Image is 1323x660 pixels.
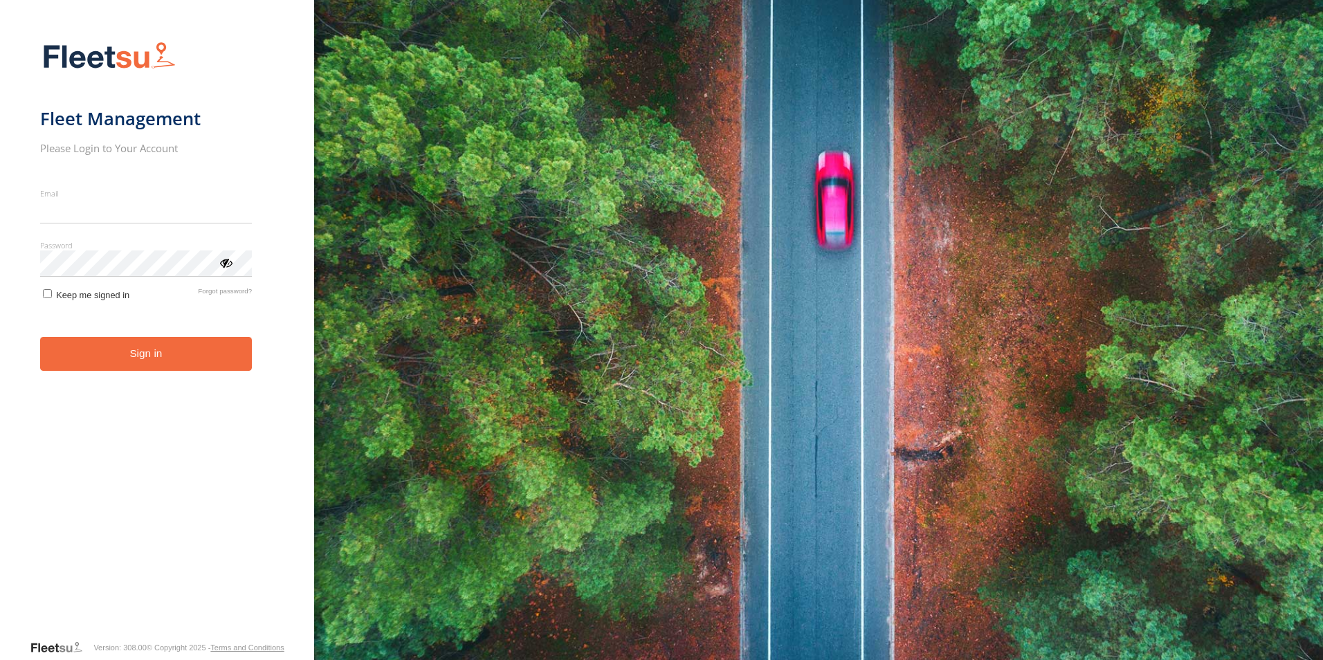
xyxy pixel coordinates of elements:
div: ViewPassword [219,255,232,269]
form: main [40,33,275,639]
a: Forgot password? [198,287,252,300]
div: © Copyright 2025 - [147,643,284,652]
label: Email [40,188,253,199]
h1: Fleet Management [40,107,253,130]
span: Keep me signed in [56,290,129,300]
a: Visit our Website [30,641,93,654]
label: Password [40,240,253,250]
input: Keep me signed in [43,289,52,298]
a: Terms and Conditions [210,643,284,652]
img: Fleetsu [40,39,179,74]
button: Sign in [40,337,253,371]
div: Version: 308.00 [93,643,146,652]
h2: Please Login to Your Account [40,141,253,155]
